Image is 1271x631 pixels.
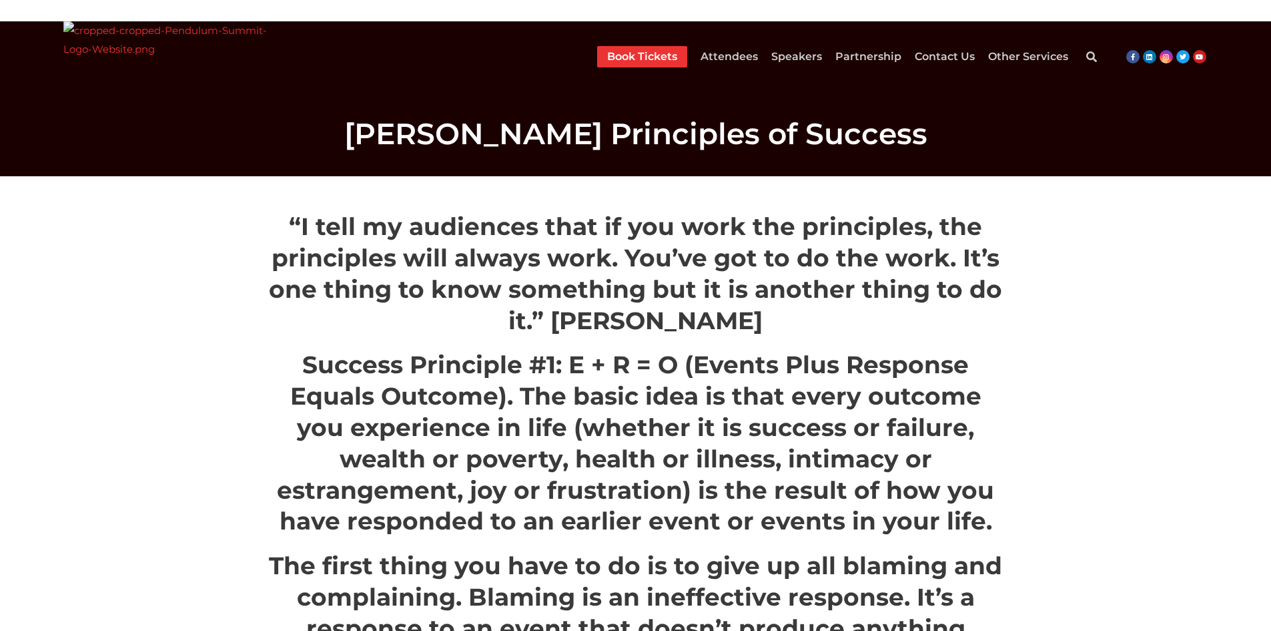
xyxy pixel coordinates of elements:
[771,46,822,67] a: Speakers
[607,46,677,67] a: Book Tickets
[63,21,270,91] img: cropped-cropped-Pendulum-Summit-Logo-Website.png
[269,349,1003,537] h2: Success Principle #1: E + R = O (Events Plus Response Equals Outcome). The basic idea is that eve...
[269,211,1003,336] h2: “I tell my audiences that if you work the principles, the principles will always work. You’ve got...
[597,46,1068,67] nav: Menu
[701,46,758,67] a: Attendees
[262,119,1009,148] h1: [PERSON_NAME] Principles of Success
[835,46,901,67] a: Partnership
[988,46,1068,67] a: Other Services
[1078,43,1105,70] div: Search
[915,46,975,67] a: Contact Us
